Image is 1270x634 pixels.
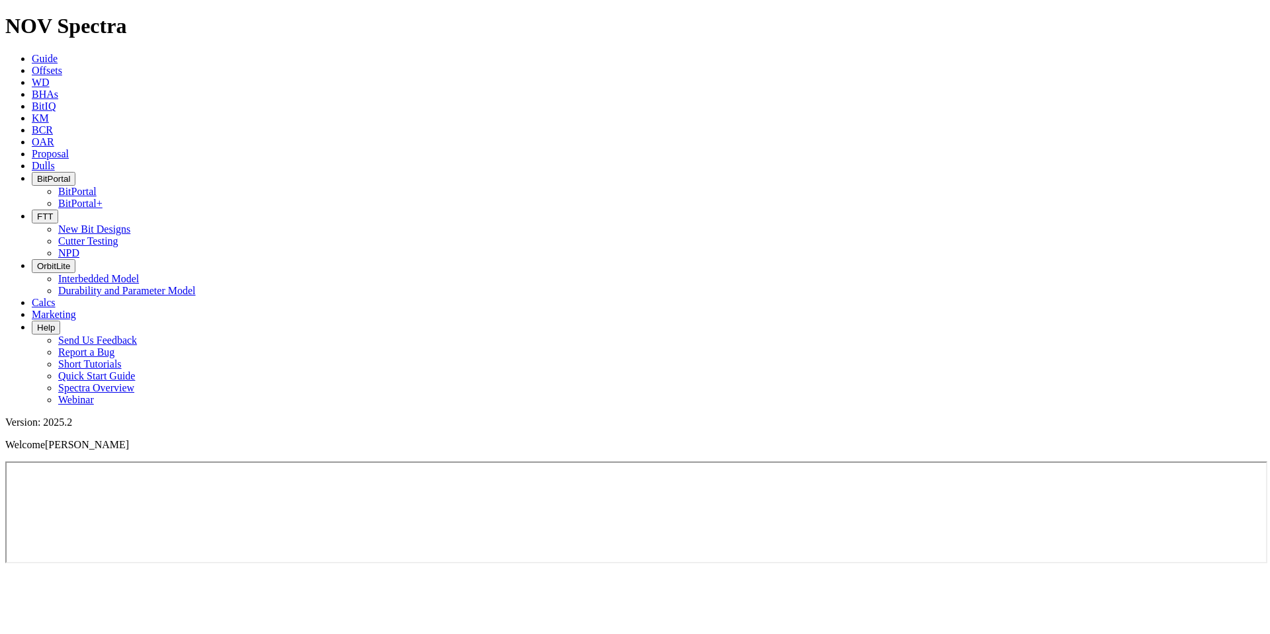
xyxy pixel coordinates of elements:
[58,346,114,358] a: Report a Bug
[58,198,103,209] a: BitPortal+
[32,77,50,88] a: WD
[32,65,62,76] a: Offsets
[5,416,1265,428] div: Version: 2025.2
[32,100,56,112] a: BitIQ
[32,136,54,147] a: OAR
[5,14,1265,38] h1: NOV Spectra
[32,297,56,308] a: Calcs
[32,259,75,273] button: OrbitLite
[58,394,94,405] a: Webinar
[58,223,130,235] a: New Bit Designs
[37,174,70,184] span: BitPortal
[32,160,55,171] a: Dulls
[58,247,79,258] a: NPD
[32,172,75,186] button: BitPortal
[58,382,134,393] a: Spectra Overview
[32,148,69,159] a: Proposal
[58,186,97,197] a: BitPortal
[32,309,76,320] a: Marketing
[37,261,70,271] span: OrbitLite
[58,358,122,370] a: Short Tutorials
[5,439,1265,451] p: Welcome
[32,89,58,100] a: BHAs
[58,273,139,284] a: Interbedded Model
[32,124,53,136] a: BCR
[32,210,58,223] button: FTT
[37,323,55,333] span: Help
[58,335,137,346] a: Send Us Feedback
[37,212,53,221] span: FTT
[32,112,49,124] a: KM
[45,439,129,450] span: [PERSON_NAME]
[58,235,118,247] a: Cutter Testing
[32,321,60,335] button: Help
[58,285,196,296] a: Durability and Parameter Model
[32,53,58,64] a: Guide
[58,370,135,381] a: Quick Start Guide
